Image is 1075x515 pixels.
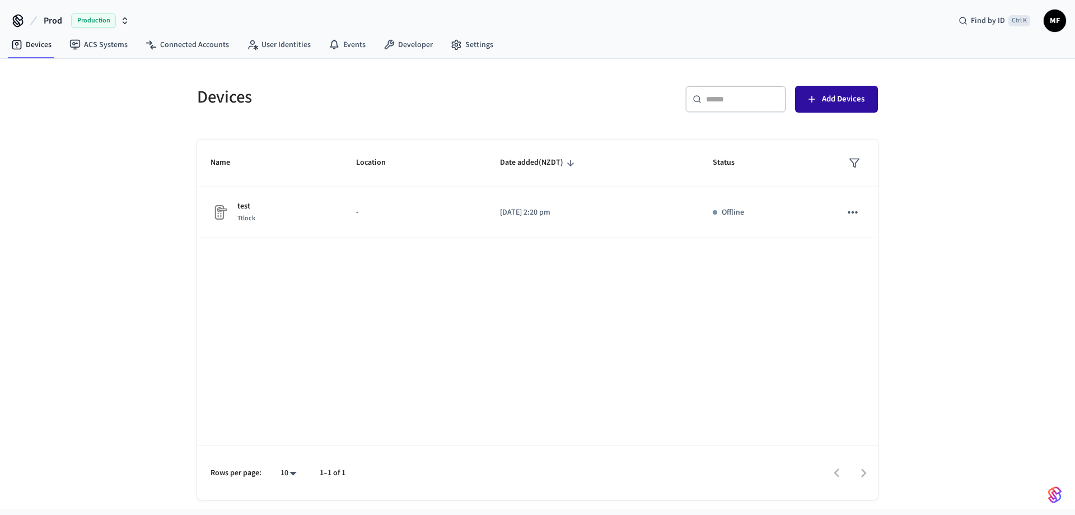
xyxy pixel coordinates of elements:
[822,92,864,106] span: Add Devices
[237,201,255,212] p: test
[211,203,228,221] img: Placeholder Lock Image
[197,140,878,238] table: sticky table
[1008,15,1030,26] span: Ctrl K
[500,207,685,219] p: [DATE] 2:20 pm
[971,15,1005,26] span: Find by ID
[137,35,238,55] a: Connected Accounts
[211,154,245,171] span: Name
[442,35,502,55] a: Settings
[356,154,400,171] span: Location
[795,86,878,113] button: Add Devices
[238,35,320,55] a: User Identities
[500,154,578,171] span: Date added(NZDT)
[1045,11,1065,31] span: MF
[722,207,744,219] p: Offline
[375,35,442,55] a: Developer
[71,13,116,28] span: Production
[275,465,302,481] div: 10
[60,35,137,55] a: ACS Systems
[950,11,1039,31] div: Find by IDCtrl K
[237,214,255,223] span: Ttlock
[211,467,261,479] p: Rows per page:
[2,35,60,55] a: Devices
[356,207,474,219] p: -
[1044,10,1066,32] button: MF
[320,35,375,55] a: Events
[44,14,62,27] span: Prod
[320,467,345,479] p: 1–1 of 1
[713,154,749,171] span: Status
[197,86,531,109] h5: Devices
[1048,486,1062,504] img: SeamLogoGradient.69752ec5.svg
